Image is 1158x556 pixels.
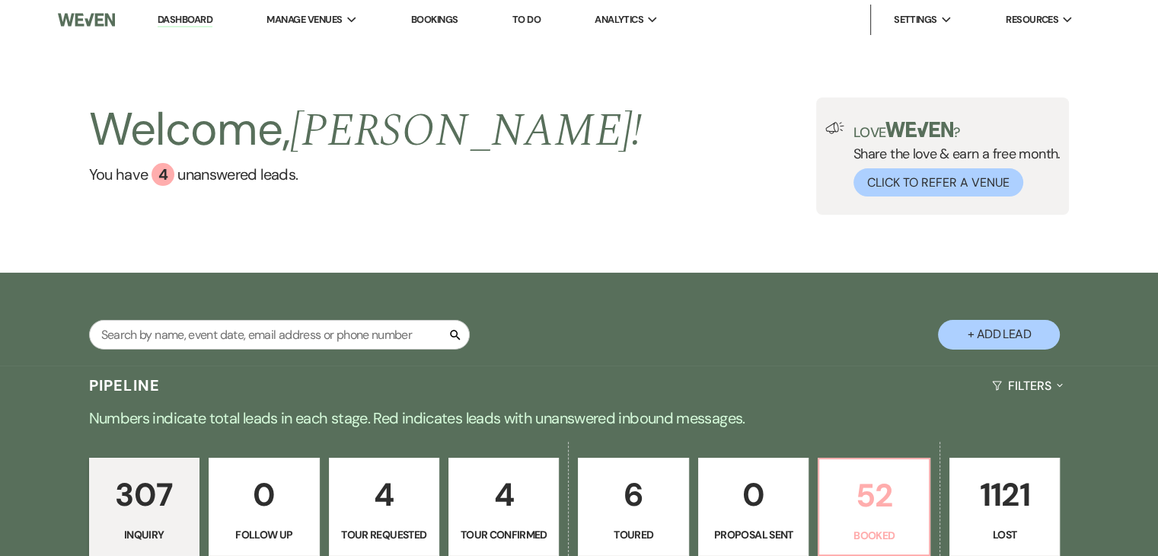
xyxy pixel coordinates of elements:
p: Toured [588,526,678,543]
span: Analytics [595,12,643,27]
button: Filters [986,366,1069,406]
button: Click to Refer a Venue [853,168,1023,197]
div: Share the love & earn a free month. [844,122,1061,197]
a: To Do [512,13,541,26]
p: 1121 [959,469,1050,520]
img: Weven Logo [58,4,115,36]
a: Dashboard [158,13,212,27]
p: 307 [99,469,190,520]
p: 52 [828,470,919,521]
p: 0 [708,469,799,520]
a: Bookings [411,13,458,26]
p: Proposal Sent [708,526,799,543]
p: Booked [828,527,919,544]
h3: Pipeline [89,375,161,396]
p: Follow Up [219,526,309,543]
span: [PERSON_NAME] ! [290,96,642,166]
p: 4 [458,469,549,520]
p: Tour Requested [339,526,429,543]
p: 0 [219,469,309,520]
img: weven-logo-green.svg [885,122,953,137]
p: Inquiry [99,526,190,543]
button: + Add Lead [938,320,1060,350]
p: Tour Confirmed [458,526,549,543]
input: Search by name, event date, email address or phone number [89,320,470,350]
img: loud-speaker-illustration.svg [825,122,844,134]
div: 4 [152,163,174,186]
span: Manage Venues [266,12,342,27]
span: Resources [1006,12,1058,27]
p: 4 [339,469,429,520]
p: Love ? [853,122,1061,139]
a: You have 4 unanswered leads. [89,163,643,186]
span: Settings [894,12,937,27]
p: Lost [959,526,1050,543]
p: 6 [588,469,678,520]
p: Numbers indicate total leads in each stage. Red indicates leads with unanswered inbound messages. [31,406,1128,430]
h2: Welcome, [89,97,643,163]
